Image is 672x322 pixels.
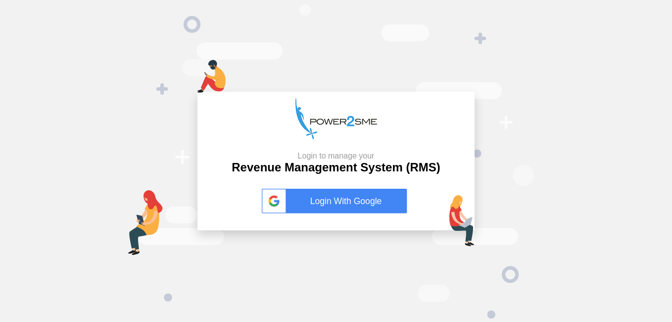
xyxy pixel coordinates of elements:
[128,190,163,255] img: tab-login.png
[232,151,440,161] small: Login to manage your
[295,98,377,139] img: p2s_logo.png
[232,151,440,175] h2: Revenue Management System (RMS)
[197,60,226,93] img: mob-login.png
[259,178,413,224] button: Login With Google
[449,195,475,246] img: lap-login.png
[262,189,410,214] a: Login With Google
